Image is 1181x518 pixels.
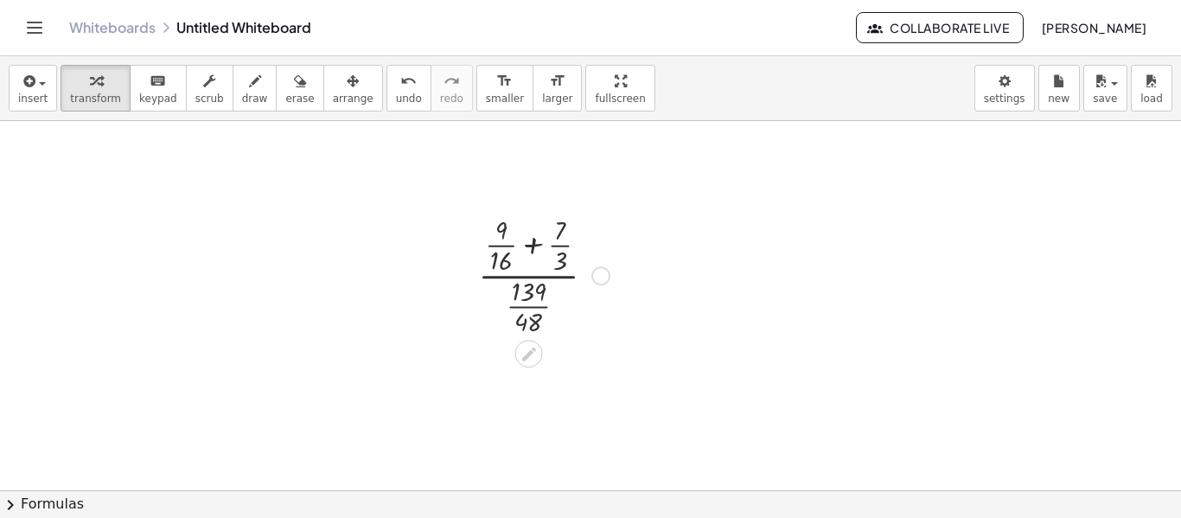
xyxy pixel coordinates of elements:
[496,71,513,92] i: format_size
[515,340,543,368] div: Edit math
[984,93,1025,105] span: settings
[549,71,565,92] i: format_size
[1131,65,1172,112] button: load
[871,20,1009,35] span: Collaborate Live
[195,93,224,105] span: scrub
[70,93,121,105] span: transform
[1027,12,1160,43] button: [PERSON_NAME]
[18,93,48,105] span: insert
[1093,93,1117,105] span: save
[476,65,533,112] button: format_sizesmaller
[323,65,383,112] button: arrange
[9,65,57,112] button: insert
[21,14,48,42] button: Toggle navigation
[440,93,463,105] span: redo
[444,71,460,92] i: redo
[400,71,417,92] i: undo
[233,65,278,112] button: draw
[533,65,582,112] button: format_sizelarger
[856,12,1024,43] button: Collaborate Live
[186,65,233,112] button: scrub
[69,19,156,36] a: Whiteboards
[595,93,645,105] span: fullscreen
[333,93,373,105] span: arrange
[1083,65,1127,112] button: save
[150,71,166,92] i: keyboard
[1041,20,1146,35] span: [PERSON_NAME]
[1048,93,1069,105] span: new
[276,65,323,112] button: erase
[585,65,654,112] button: fullscreen
[139,93,177,105] span: keypad
[431,65,473,112] button: redoredo
[285,93,314,105] span: erase
[1038,65,1080,112] button: new
[386,65,431,112] button: undoundo
[486,93,524,105] span: smaller
[130,65,187,112] button: keyboardkeypad
[61,65,131,112] button: transform
[242,93,268,105] span: draw
[542,93,572,105] span: larger
[974,65,1035,112] button: settings
[396,93,422,105] span: undo
[1140,93,1163,105] span: load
